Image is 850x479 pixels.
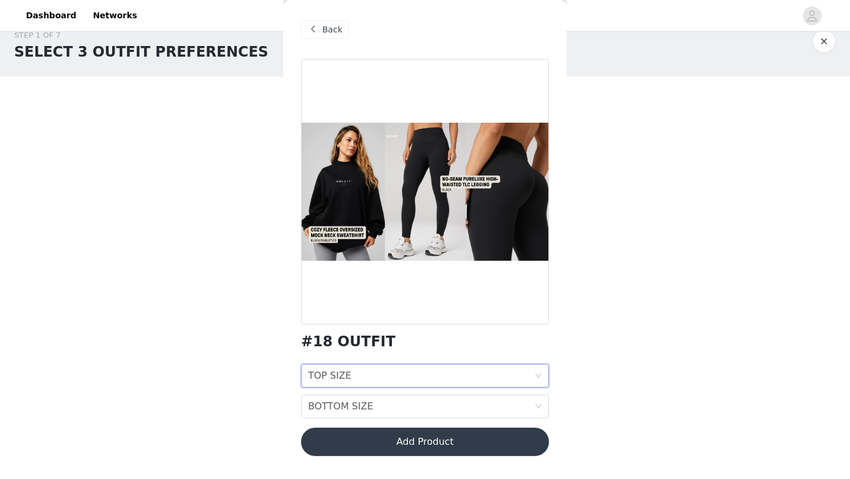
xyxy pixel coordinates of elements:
i: icon: down [535,403,542,411]
div: BOTTOM SIZE [308,395,373,418]
i: icon: down [535,372,542,380]
div: STEP 1 OF 7 [14,29,269,41]
button: Add Product [301,428,549,456]
span: Back [322,24,342,36]
a: Dashboard [19,2,83,29]
div: TOP SIZE [308,365,351,387]
h1: SELECT 3 OUTFIT PREFERENCES [14,41,269,63]
div: avatar [806,6,818,25]
h1: #18 OUTFIT [301,334,395,350]
a: Networks [86,2,144,29]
